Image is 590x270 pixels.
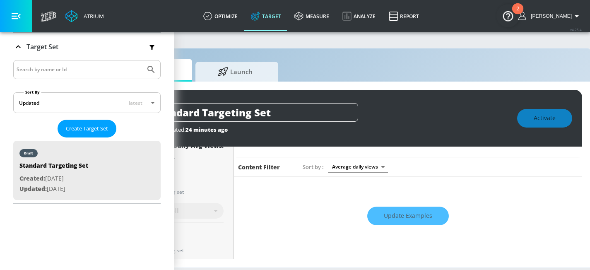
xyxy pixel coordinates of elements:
span: Updated: [19,185,47,193]
div: Average daily views [328,161,388,172]
p: [DATE] [19,184,88,194]
span: Created: [19,174,45,182]
p: [DATE] [19,174,88,184]
div: draftStandard Targeting SetCreated:[DATE]Updated:[DATE] [13,141,161,200]
button: Open Resource Center, 2 new notifications [496,4,520,27]
div: Target Set [13,33,161,60]
div: Standard Targeting Set [19,162,88,174]
a: Atrium [65,10,104,22]
div: Last Updated: [151,126,509,133]
a: measure [288,1,336,31]
a: Analyze [336,1,382,31]
span: Create Target Set [66,124,108,133]
span: login as: fletcher.thornton@zefr.com [527,13,572,19]
span: 24 minutes ago [185,126,228,133]
div: Updated [19,99,39,106]
p: Target Set [26,42,58,51]
div: 2 [516,9,519,19]
span: v 4.25.4 [570,27,582,32]
a: Report [382,1,426,31]
a: optimize [197,1,244,31]
div: Atrium [80,12,104,20]
span: latest [129,99,142,106]
input: Search by name or Id [17,64,142,75]
span: Sort by [303,163,324,171]
div: draft [24,151,33,155]
div: Target Set [13,60,161,203]
label: Sort By [24,89,41,95]
button: Create Target Set [58,120,116,137]
a: Target [244,1,288,31]
button: [PERSON_NAME] [518,11,582,21]
span: Launch [204,62,267,82]
nav: list of Target Set [13,137,161,203]
h6: Content Filter [238,163,280,171]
